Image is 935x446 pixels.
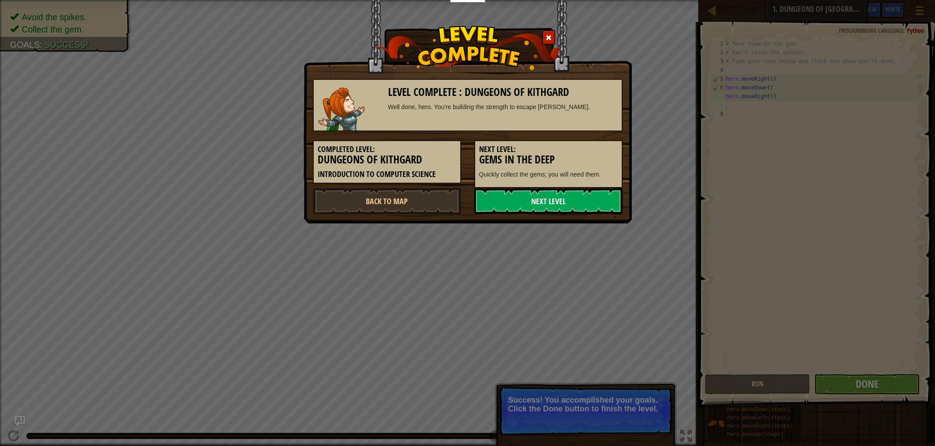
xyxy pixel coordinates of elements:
a: Back to Map [313,188,461,214]
h5: Introduction to Computer Science [318,170,456,179]
h5: Completed Level: [318,145,456,154]
h3: Dungeons of Kithgard [318,154,456,166]
a: Next Level [474,188,623,214]
h5: Next Level: [479,145,618,154]
h3: Level Complete : Dungeons of Kithgard [388,86,618,98]
img: captain.png [318,88,365,131]
p: Quickly collect the gems; you will need them. [479,170,618,179]
img: level_complete.png [374,26,561,70]
h3: Gems in the Deep [479,154,618,166]
div: Well done, hero. You’re building the strength to escape [PERSON_NAME]. [388,103,618,111]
